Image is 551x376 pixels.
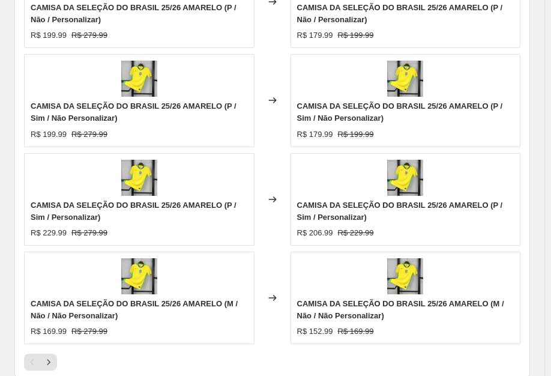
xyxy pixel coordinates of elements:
div: R$ 206.99 [297,227,333,239]
strike: R$ 279.99 [71,326,107,338]
img: 3f81274d_a6ca1eca-afbb-437e-81dc-a49cda7c6f7e_80x.jpg [387,61,423,97]
strike: R$ 229.99 [338,227,374,239]
strike: R$ 199.99 [338,129,374,141]
strike: R$ 199.99 [338,29,374,41]
span: CAMISA DA SELEÇÃO DO BRASIL 25/26 AMARELO (P / Sim / Personalizar) [297,201,503,222]
img: 3f81274d_a6ca1eca-afbb-437e-81dc-a49cda7c6f7e_80x.jpg [387,160,423,196]
span: CAMISA DA SELEÇÃO DO BRASIL 25/26 AMARELO (P / Não / Personalizar) [297,3,503,24]
div: R$ 179.99 [297,29,333,41]
div: R$ 199.99 [31,29,67,41]
div: R$ 229.99 [31,227,67,239]
div: R$ 179.99 [297,129,333,141]
img: 3f81274d_a6ca1eca-afbb-437e-81dc-a49cda7c6f7e_80x.jpg [387,258,423,294]
div: R$ 169.99 [31,326,67,338]
div: R$ 152.99 [297,326,333,338]
div: R$ 199.99 [31,129,67,141]
strike: R$ 279.99 [71,129,107,141]
strike: R$ 279.99 [71,227,107,239]
img: 3f81274d_a6ca1eca-afbb-437e-81dc-a49cda7c6f7e_80x.jpg [121,160,157,196]
nav: Pagination [24,354,57,371]
strike: R$ 279.99 [71,29,107,41]
span: CAMISA DA SELEÇÃO DO BRASIL 25/26 AMARELO (M / Não / Não Personalizar) [31,299,238,320]
img: 3f81274d_a6ca1eca-afbb-437e-81dc-a49cda7c6f7e_80x.jpg [121,61,157,97]
span: CAMISA DA SELEÇÃO DO BRASIL 25/26 AMARELO (P / Sim / Não Personalizar) [297,102,503,123]
span: CAMISA DA SELEÇÃO DO BRASIL 25/26 AMARELO (P / Sim / Não Personalizar) [31,102,236,123]
img: 3f81274d_a6ca1eca-afbb-437e-81dc-a49cda7c6f7e_80x.jpg [121,258,157,294]
span: CAMISA DA SELEÇÃO DO BRASIL 25/26 AMARELO (P / Não / Personalizar) [31,3,236,24]
button: Next [40,354,57,371]
strike: R$ 169.99 [338,326,374,338]
span: CAMISA DA SELEÇÃO DO BRASIL 25/26 AMARELO (M / Não / Não Personalizar) [297,299,504,320]
span: CAMISA DA SELEÇÃO DO BRASIL 25/26 AMARELO (P / Sim / Personalizar) [31,201,236,222]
